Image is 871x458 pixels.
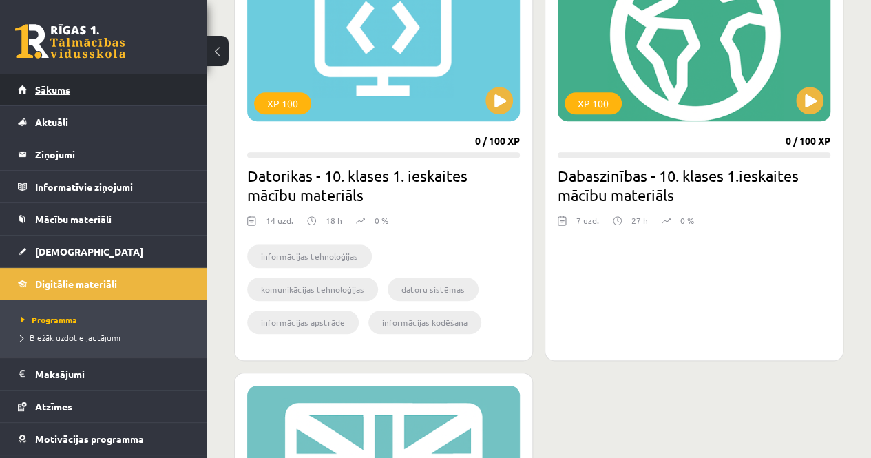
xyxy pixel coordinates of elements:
a: Motivācijas programma [18,423,189,455]
a: Atzīmes [18,391,189,422]
li: informācijas kodēšana [368,311,481,334]
div: 14 uzd. [266,214,293,235]
a: [DEMOGRAPHIC_DATA] [18,236,189,267]
a: Programma [21,313,193,326]
span: Mācību materiāli [35,213,112,225]
p: 18 h [326,214,342,227]
span: Atzīmes [35,400,72,413]
h2: Dabaszinības - 10. klases 1.ieskaites mācību materiāls [558,166,830,205]
span: Digitālie materiāli [35,278,117,290]
span: Sākums [35,83,70,96]
a: Aktuāli [18,106,189,138]
p: 0 % [680,214,694,227]
a: Maksājumi [18,358,189,390]
span: [DEMOGRAPHIC_DATA] [35,245,143,258]
div: XP 100 [254,92,311,114]
li: informācijas apstrāde [247,311,359,334]
a: Informatīvie ziņojumi [18,171,189,202]
li: informācijas tehnoloģijas [247,244,372,268]
span: Programma [21,314,77,325]
li: datoru sistēmas [388,278,479,301]
span: Motivācijas programma [35,433,144,445]
span: Biežāk uzdotie jautājumi [21,332,120,343]
a: Ziņojumi [18,138,189,170]
a: Biežāk uzdotie jautājumi [21,331,193,344]
div: 7 uzd. [576,214,599,235]
a: Digitālie materiāli [18,268,189,300]
li: komunikācijas tehnoloģijas [247,278,378,301]
h2: Datorikas - 10. klases 1. ieskaites mācību materiāls [247,166,520,205]
legend: Ziņojumi [35,138,189,170]
a: Mācību materiāli [18,203,189,235]
p: 27 h [631,214,648,227]
a: Sākums [18,74,189,105]
legend: Maksājumi [35,358,189,390]
legend: Informatīvie ziņojumi [35,171,189,202]
a: Rīgas 1. Tālmācības vidusskola [15,24,125,59]
span: Aktuāli [35,116,68,128]
p: 0 % [375,214,388,227]
div: XP 100 [565,92,622,114]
